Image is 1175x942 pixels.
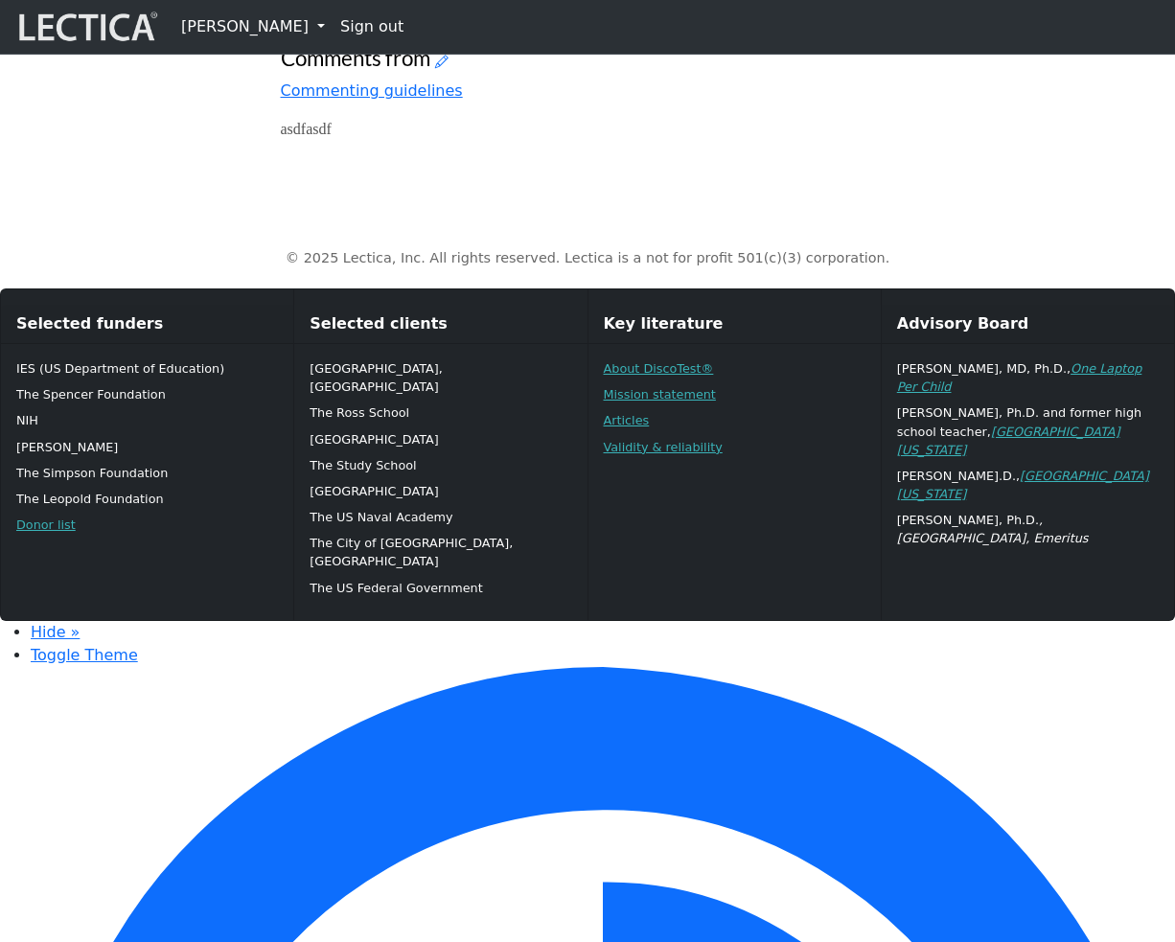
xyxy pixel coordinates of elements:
p: IES (US Department of Education) [16,359,278,378]
a: [GEOGRAPHIC_DATA][US_STATE] [897,425,1120,457]
a: Commenting guidelines [281,81,463,100]
p: [GEOGRAPHIC_DATA], [GEOGRAPHIC_DATA] [310,359,571,396]
p: The US Federal Government [310,579,571,597]
p: asdfasdf [281,118,895,141]
p: © 2025 Lectica, Inc. All rights reserved. Lectica is a not for profit 501(c)(3) corporation. [53,248,1122,269]
a: [GEOGRAPHIC_DATA][US_STATE] [897,469,1149,501]
a: Donor list [16,517,76,532]
p: The Study School [310,456,571,474]
a: Articles [604,413,650,427]
p: The Ross School [310,403,571,422]
div: Selected funders [1,305,293,344]
p: The Simpson Foundation [16,464,278,482]
p: [PERSON_NAME], Ph.D. [897,511,1159,547]
p: [GEOGRAPHIC_DATA] [310,482,571,500]
div: Advisory Board [882,305,1174,344]
a: About DiscoTest® [604,361,714,376]
div: Key literature [588,305,881,344]
p: The City of [GEOGRAPHIC_DATA], [GEOGRAPHIC_DATA] [310,534,571,570]
a: [PERSON_NAME] [173,8,333,46]
a: Mission statement [604,387,716,402]
p: [PERSON_NAME] [16,438,278,456]
p: [PERSON_NAME].D., [897,467,1159,503]
p: [GEOGRAPHIC_DATA] [310,430,571,448]
a: Hide » [31,623,80,641]
img: lecticalive [14,9,158,45]
p: [PERSON_NAME], Ph.D. and former high school teacher, [897,403,1159,459]
h3: Comments from [281,46,895,72]
div: Selected clients [294,305,587,344]
a: Sign out [333,8,411,46]
a: Validity & reliability [604,440,723,454]
p: The Leopold Foundation [16,490,278,508]
p: The Spencer Foundation [16,385,278,403]
p: The US Naval Academy [310,508,571,526]
p: [PERSON_NAME], MD, Ph.D., [897,359,1159,396]
p: NIH [16,411,278,429]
